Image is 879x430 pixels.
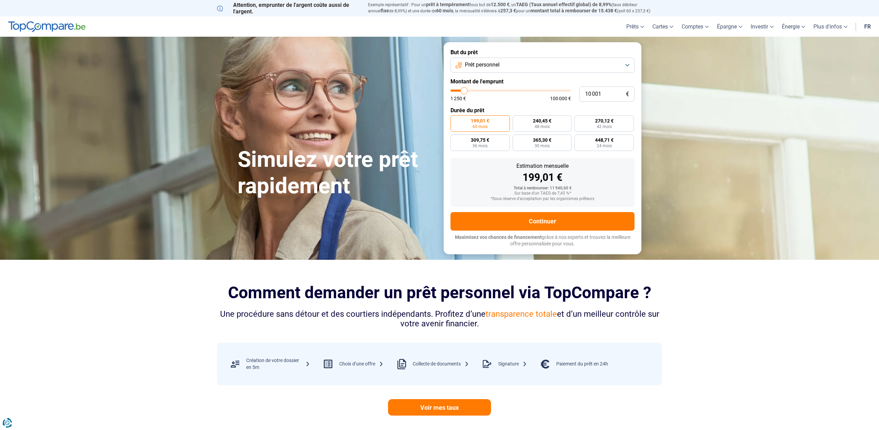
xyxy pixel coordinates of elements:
div: 199,01 € [456,172,629,183]
h1: Simulez votre prêt rapidement [238,147,435,199]
span: 199,01 € [471,118,489,123]
span: 12.500 € [491,2,510,7]
span: 365,30 € [533,138,551,142]
a: Plus d'infos [809,16,852,37]
span: Prêt personnel [465,61,500,69]
a: Voir mes taux [388,399,491,416]
a: Cartes [648,16,677,37]
a: Comptes [677,16,713,37]
span: montant total à rembourser de 15.438 € [530,8,617,13]
span: 1 250 € [450,96,466,101]
label: Durée du prêt [450,107,635,114]
div: *Sous réserve d'acceptation par les organismes prêteurs [456,197,629,201]
span: 100 000 € [550,96,571,101]
p: Exemple représentatif : Pour un tous but de , un (taux débiteur annuel de 8,99%) et une durée de ... [368,2,662,14]
span: 24 mois [597,144,612,148]
span: 240,45 € [533,118,551,123]
span: Maximisez vos chances de financement [455,234,542,240]
div: Collecte de documents [413,361,469,368]
span: 36 mois [472,144,488,148]
span: prêt à tempérament [426,2,470,7]
div: Total à rembourser: 11 940,60 € [456,186,629,191]
div: Création de votre dossier en 5m [246,357,310,371]
span: 30 mois [535,144,550,148]
a: Prêts [622,16,648,37]
div: Une procédure sans détour et des courtiers indépendants. Profitez d’une et d’un meilleur contrôle... [217,309,662,329]
p: grâce à nos experts et trouvez la meilleure offre personnalisée pour vous. [450,234,635,247]
a: Investir [746,16,778,37]
h2: Comment demander un prêt personnel via TopCompare ? [217,283,662,302]
span: 60 mois [436,8,453,13]
span: transparence totale [486,309,557,319]
label: But du prêt [450,49,635,56]
button: Prêt personnel [450,58,635,73]
span: 448,71 € [595,138,614,142]
p: Attention, emprunter de l'argent coûte aussi de l'argent. [217,2,360,15]
img: TopCompare [8,21,85,32]
span: TAEG (Taux annuel effectif global) de 8,99% [516,2,612,7]
span: 60 mois [472,125,488,129]
div: Estimation mensuelle [456,163,629,169]
a: fr [860,16,875,37]
span: fixe [381,8,389,13]
span: 309,75 € [471,138,489,142]
span: € [626,91,629,97]
span: 257,3 € [500,8,516,13]
div: Sur base d'un TAEG de 7,45 %* [456,191,629,196]
div: Signature [498,361,527,368]
div: Paiement du prêt en 24h [556,361,608,368]
label: Montant de l'emprunt [450,78,635,85]
a: Énergie [778,16,809,37]
div: Choix d’une offre [339,361,384,368]
span: 42 mois [597,125,612,129]
span: 48 mois [535,125,550,129]
a: Épargne [713,16,746,37]
button: Continuer [450,212,635,231]
span: 270,12 € [595,118,614,123]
